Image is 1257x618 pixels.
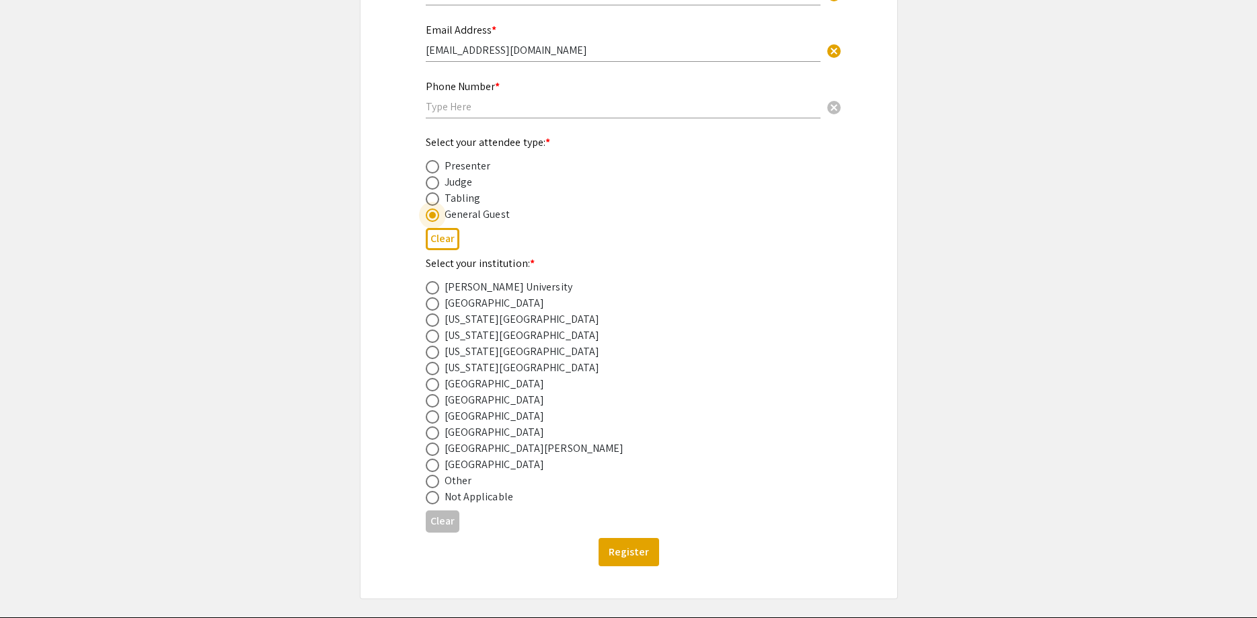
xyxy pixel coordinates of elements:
div: Tabling [445,190,481,206]
div: [US_STATE][GEOGRAPHIC_DATA] [445,311,600,327]
span: cancel [826,100,842,116]
div: Judge [445,174,473,190]
div: [GEOGRAPHIC_DATA] [445,424,545,440]
div: [US_STATE][GEOGRAPHIC_DATA] [445,344,600,360]
button: Clear [821,37,847,64]
div: Presenter [445,158,491,174]
mat-label: Email Address [426,23,496,37]
input: Type Here [426,43,821,57]
iframe: Chat [10,557,57,608]
div: [GEOGRAPHIC_DATA] [445,376,545,392]
div: [PERSON_NAME] University [445,279,572,295]
mat-label: Phone Number [426,79,500,93]
button: Register [599,538,659,566]
div: Not Applicable [445,489,513,505]
div: Other [445,473,472,489]
button: Clear [821,93,847,120]
div: [GEOGRAPHIC_DATA] [445,392,545,408]
mat-label: Select your institution: [426,256,535,270]
div: [US_STATE][GEOGRAPHIC_DATA] [445,360,600,376]
button: Clear [426,228,459,250]
div: [GEOGRAPHIC_DATA] [445,457,545,473]
span: cancel [826,43,842,59]
div: General Guest [445,206,510,223]
div: [US_STATE][GEOGRAPHIC_DATA] [445,327,600,344]
div: [GEOGRAPHIC_DATA] [445,408,545,424]
mat-label: Select your attendee type: [426,135,551,149]
button: Clear [426,510,459,533]
input: Type Here [426,100,821,114]
div: [GEOGRAPHIC_DATA][PERSON_NAME] [445,440,624,457]
div: [GEOGRAPHIC_DATA] [445,295,545,311]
